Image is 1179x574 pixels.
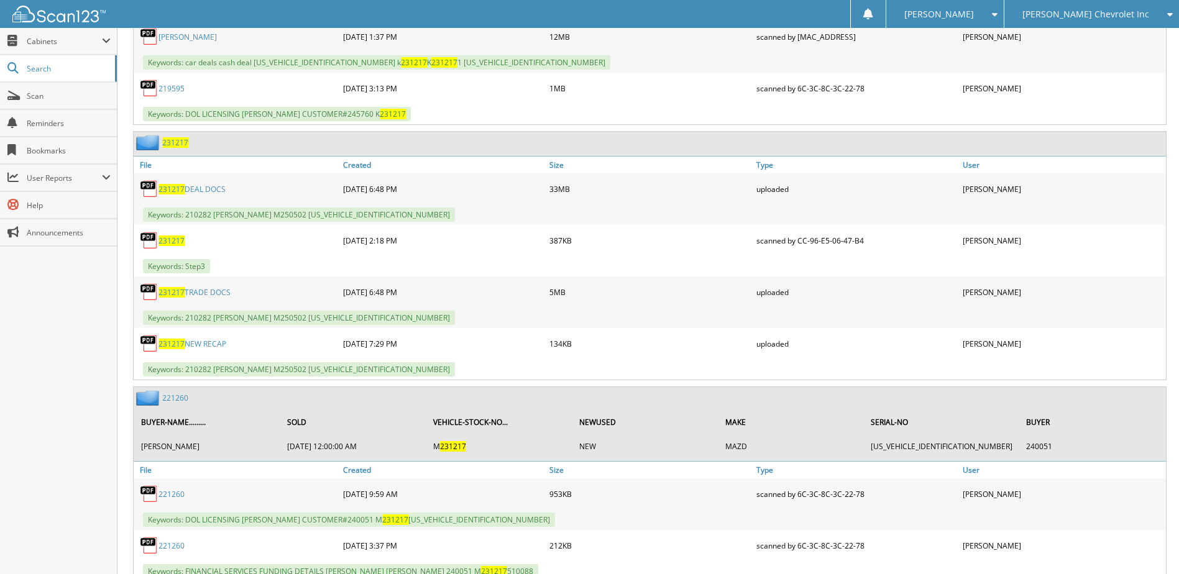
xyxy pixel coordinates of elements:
div: [DATE] 3:13 PM [340,76,546,101]
div: [DATE] 2:18 PM [340,228,546,253]
a: Created [340,157,546,173]
div: 33MB [546,176,753,201]
td: M [427,436,572,457]
div: 134KB [546,331,753,356]
img: folder2.png [136,390,162,406]
a: User [960,157,1166,173]
img: PDF.png [140,79,158,98]
div: [DATE] 6:48 PM [340,280,546,304]
div: 212KB [546,533,753,558]
span: Keywords: DOL LICENSING [PERSON_NAME] CUSTOMER#245760 K [143,107,411,121]
span: Keywords: 210282 [PERSON_NAME] M250502 [US_VEHICLE_IDENTIFICATION_NUMBER] [143,362,455,376]
td: [DATE] 12:00:00 AM [281,436,426,457]
div: 387KB [546,228,753,253]
a: 221260 [158,540,185,551]
span: Search [27,63,109,74]
span: 231217 [158,287,185,298]
div: 953KB [546,481,753,506]
th: SERIAL-NO [865,409,1019,435]
span: Help [27,200,111,211]
a: Size [546,157,753,173]
span: Keywords: DOL LICENSING [PERSON_NAME] CUSTOMER#240051 M [US_VEHICLE_IDENTIFICATION_NUMBER] [143,512,555,527]
div: scanned by 6C-3C-8C-3C-22-78 [753,76,960,101]
td: [US_VEHICLE_IDENTIFICATION_NUMBER] [865,436,1019,457]
span: User Reports [27,173,102,183]
th: BUYER [1020,409,1165,435]
span: Announcements [27,227,111,238]
a: 231217 [158,235,185,246]
span: 231217 [440,441,466,452]
div: [DATE] 9:59 AM [340,481,546,506]
span: Scan [27,91,111,101]
span: [PERSON_NAME] Chevrolet Inc [1022,11,1149,18]
span: 231217 [401,57,427,68]
img: PDF.png [140,27,158,46]
div: scanned by CC-96-E5-06-47-B4 [753,228,960,253]
img: folder2.png [136,135,162,150]
div: [DATE] 7:29 PM [340,331,546,356]
a: Type [753,462,960,478]
span: 231217 [158,339,185,349]
a: 221260 [158,489,185,499]
div: [PERSON_NAME] [960,24,1166,49]
div: scanned by 6C-3C-8C-3C-22-78 [753,481,960,506]
div: uploaded [753,280,960,304]
div: scanned by [MAC_ADDRESS] [753,24,960,49]
span: Keywords: 210282 [PERSON_NAME] M250502 [US_VEHICLE_IDENTIFICATION_NUMBER] [143,311,455,325]
td: [PERSON_NAME] [135,436,280,457]
th: MAKE [719,409,864,435]
a: 231217 [162,137,188,148]
div: [DATE] 6:48 PM [340,176,546,201]
span: 231217 [431,57,457,68]
div: [PERSON_NAME] [960,76,1166,101]
img: PDF.png [140,536,158,555]
div: 5MB [546,280,753,304]
a: 219595 [158,83,185,94]
a: 221260 [162,393,188,403]
a: 231217DEAL DOCS [158,184,226,194]
a: [PERSON_NAME] [158,32,217,42]
img: scan123-logo-white.svg [12,6,106,22]
span: Keywords: Step3 [143,259,210,273]
div: [PERSON_NAME] [960,481,1166,506]
th: VEHICLE-STOCK-NO... [427,409,572,435]
span: 231217 [158,184,185,194]
td: 240051 [1020,436,1165,457]
div: uploaded [753,176,960,201]
span: Keywords: car deals cash deal [US_VEHICLE_IDENTIFICATION_NUMBER] k K 1 [US_VEHICLE_IDENTIFICATION... [143,55,610,70]
div: scanned by 6C-3C-8C-3C-22-78 [753,533,960,558]
a: User [960,462,1166,478]
th: NEWUSED [573,409,718,435]
img: PDF.png [140,180,158,198]
div: [PERSON_NAME] [960,331,1166,356]
span: Reminders [27,118,111,129]
img: PDF.png [140,231,158,250]
a: Size [546,462,753,478]
th: SOLD [281,409,426,435]
div: [PERSON_NAME] [960,533,1166,558]
div: [PERSON_NAME] [960,228,1166,253]
span: 231217 [382,514,408,525]
a: Created [340,462,546,478]
img: PDF.png [140,283,158,301]
span: Cabinets [27,36,102,47]
div: 1MB [546,76,753,101]
div: [DATE] 1:37 PM [340,24,546,49]
span: 231217 [380,109,406,119]
span: [PERSON_NAME] [904,11,974,18]
img: PDF.png [140,334,158,353]
td: MAZD [719,436,864,457]
div: [DATE] 3:37 PM [340,533,546,558]
img: PDF.png [140,485,158,503]
div: 12MB [546,24,753,49]
a: 231217NEW RECAP [158,339,226,349]
span: Keywords: 210282 [PERSON_NAME] M250502 [US_VEHICLE_IDENTIFICATION_NUMBER] [143,207,455,222]
div: uploaded [753,331,960,356]
a: Type [753,157,960,173]
div: [PERSON_NAME] [960,176,1166,201]
td: NEW [573,436,718,457]
th: BUYER-NAME......... [135,409,280,435]
a: 231217TRADE DOCS [158,287,231,298]
a: File [134,462,340,478]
